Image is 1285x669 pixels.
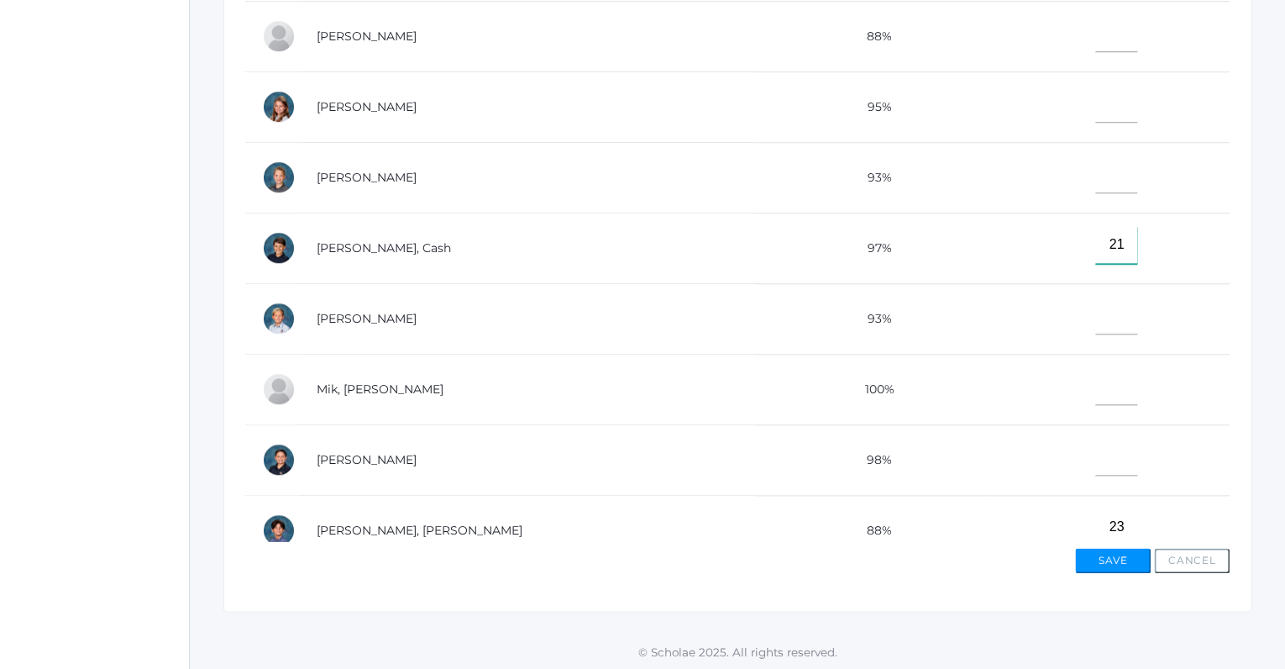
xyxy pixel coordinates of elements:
a: [PERSON_NAME] [317,452,417,467]
div: Cash Kilian [262,231,296,265]
td: 97% [755,213,991,283]
a: [PERSON_NAME] [317,311,417,326]
div: Grant Hein [262,161,296,194]
a: Mik, [PERSON_NAME] [317,382,443,397]
td: 88% [755,1,991,71]
a: [PERSON_NAME] [317,170,417,185]
button: Save [1075,548,1151,573]
div: Peter Laubacher [262,302,296,335]
a: [PERSON_NAME], [PERSON_NAME] [317,523,522,538]
td: 88% [755,495,991,566]
div: Aiden Oceguera [262,443,296,477]
div: Hudson Purser [262,514,296,547]
td: 100% [755,354,991,424]
div: Hadley Mik [262,372,296,406]
button: Cancel [1154,548,1230,573]
td: 93% [755,142,991,213]
td: 98% [755,424,991,495]
td: 93% [755,283,991,354]
a: [PERSON_NAME] [317,99,417,114]
a: [PERSON_NAME] [317,29,417,44]
div: Wyatt Ferris [262,19,296,53]
a: [PERSON_NAME], Cash [317,240,451,255]
p: © Scholae 2025. All rights reserved. [190,644,1285,661]
td: 95% [755,71,991,142]
div: Louisa Hamilton [262,90,296,124]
